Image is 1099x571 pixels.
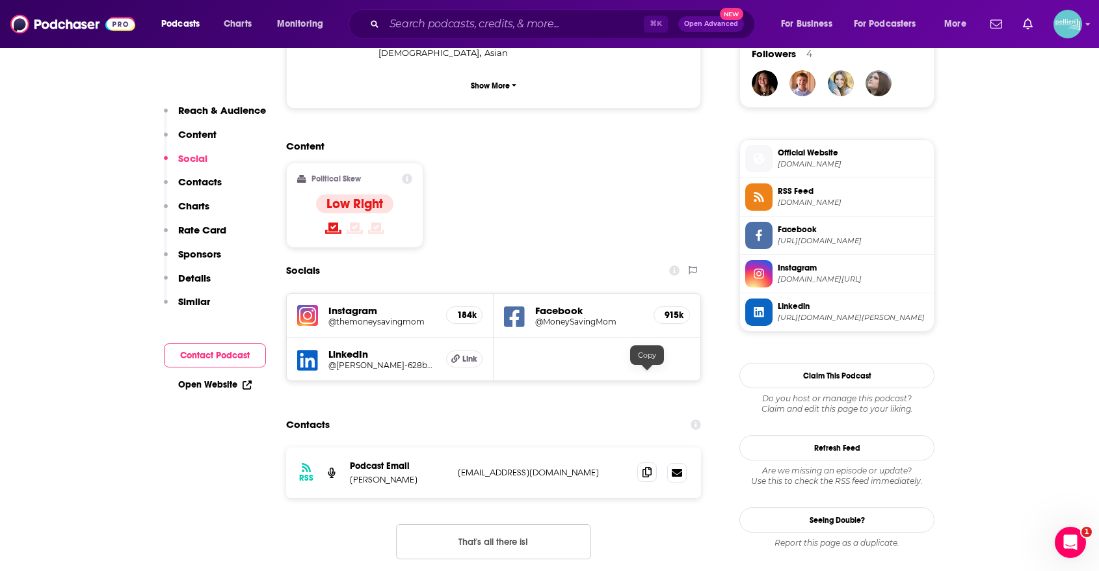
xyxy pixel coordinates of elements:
[328,304,436,317] h5: Instagram
[164,295,210,319] button: Similar
[326,196,383,212] h4: Low Right
[745,222,929,249] a: Facebook[URL][DOMAIN_NAME]
[778,198,929,207] span: feeds.redcircle.com
[299,473,313,483] h3: RSS
[328,348,436,360] h5: LinkedIn
[471,81,510,90] p: Show More
[854,15,916,33] span: For Podcasters
[297,73,690,98] button: Show More
[311,174,361,183] h2: Political Skew
[164,343,266,367] button: Contact Podcast
[944,15,966,33] span: More
[268,14,340,34] button: open menu
[720,8,743,20] span: New
[484,47,508,58] span: Asian
[10,12,135,36] img: Podchaser - Follow, Share and Rate Podcasts
[778,224,929,235] span: Facebook
[178,104,266,116] p: Reach & Audience
[178,248,221,260] p: Sponsors
[778,236,929,246] span: https://www.facebook.com/MoneySavingMom
[739,435,934,460] button: Refresh Feed
[535,304,643,317] h5: Facebook
[985,13,1007,35] a: Show notifications dropdown
[630,345,664,365] div: Copy
[277,15,323,33] span: Monitoring
[1053,10,1082,38] span: Logged in as JessicaPellien
[739,538,934,548] div: Report this page as a duplicate.
[286,412,330,437] h2: Contacts
[772,14,849,34] button: open menu
[1081,527,1092,537] span: 1
[778,185,929,197] span: RSS Feed
[1018,13,1038,35] a: Show notifications dropdown
[224,15,252,33] span: Charts
[297,305,318,326] img: iconImage
[845,14,935,34] button: open menu
[739,363,934,388] button: Claim This Podcast
[164,224,226,248] button: Rate Card
[778,313,929,323] span: https://www.linkedin.com/in/crystal-paine-628b8681/
[462,354,477,364] span: Link
[152,14,217,34] button: open menu
[328,360,436,370] h5: @[PERSON_NAME]-628b8681/
[778,300,929,312] span: Linkedin
[644,16,668,33] span: ⌘ K
[745,145,929,172] a: Official Website[DOMAIN_NAME]
[350,460,447,471] p: Podcast Email
[286,258,320,283] h2: Socials
[458,467,627,478] p: [EMAIL_ADDRESS][DOMAIN_NAME]
[384,14,644,34] input: Search podcasts, credits, & more...
[739,507,934,533] a: Seeing Double?
[781,15,832,33] span: For Business
[178,200,209,212] p: Charts
[215,14,259,34] a: Charts
[739,393,934,404] span: Do you host or manage this podcast?
[164,128,217,152] button: Content
[752,47,796,60] span: Followers
[178,152,207,165] p: Social
[164,200,209,224] button: Charts
[535,317,643,326] a: @MoneySavingMom
[178,128,217,140] p: Content
[178,295,210,308] p: Similar
[164,176,222,200] button: Contacts
[161,15,200,33] span: Podcasts
[178,272,211,284] p: Details
[457,310,471,321] h5: 184k
[739,393,934,414] div: Claim and edit this page to your liking.
[778,274,929,284] span: instagram.com/themoneysavingmom
[778,159,929,169] span: redcircle.com
[745,299,929,326] a: Linkedin[URL][DOMAIN_NAME][PERSON_NAME]
[328,317,436,326] a: @themoneysavingmom
[745,183,929,211] a: RSS Feed[DOMAIN_NAME]
[361,9,767,39] div: Search podcasts, credits, & more...
[378,47,479,58] span: [DEMOGRAPHIC_DATA]
[778,262,929,274] span: Instagram
[866,70,892,96] img: sarahstjohn
[745,260,929,287] a: Instagram[DOMAIN_NAME][URL]
[178,379,252,390] a: Open Website
[806,48,812,60] div: 4
[1053,10,1082,38] img: User Profile
[164,152,207,176] button: Social
[164,104,266,128] button: Reach & Audience
[684,21,738,27] span: Open Advanced
[378,46,481,60] span: ,
[446,351,483,367] a: Link
[178,224,226,236] p: Rate Card
[286,140,691,152] h2: Content
[789,70,815,96] img: ckunnen
[752,70,778,96] img: Rebeccabakeracct
[350,474,447,485] p: [PERSON_NAME]
[678,16,744,32] button: Open AdvancedNew
[828,70,854,96] img: hollyscheevel
[164,248,221,272] button: Sponsors
[164,272,211,296] button: Details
